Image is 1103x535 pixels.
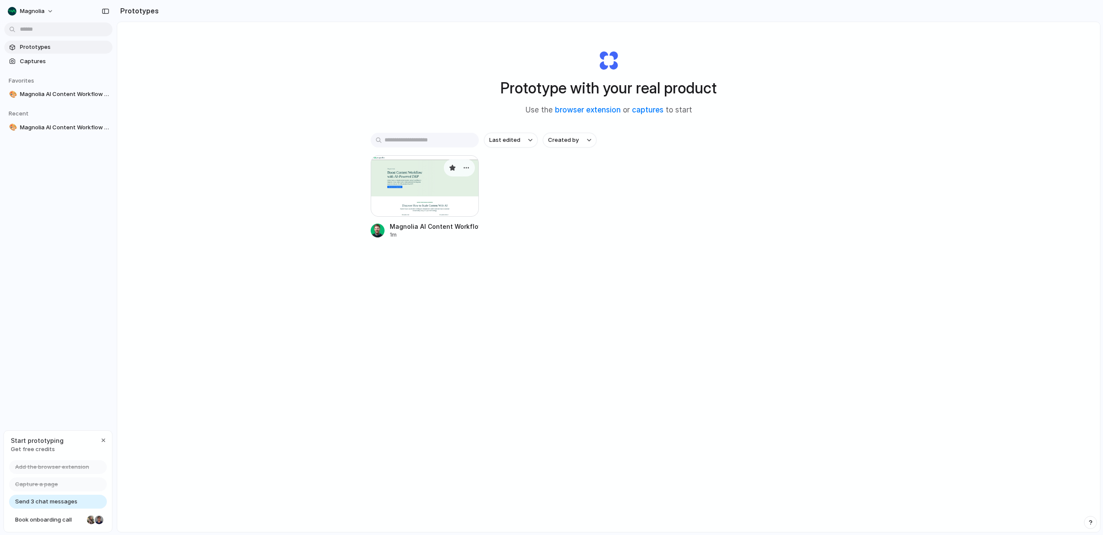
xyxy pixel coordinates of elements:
span: Capture a page [15,480,58,489]
span: Captures [20,57,109,66]
div: 🎨 [9,90,15,99]
span: Start prototyping [11,436,64,445]
a: browser extension [555,106,621,114]
span: Book onboarding call [15,516,83,524]
a: Captures [4,55,112,68]
span: Prototypes [20,43,109,51]
span: Last edited [489,136,520,144]
button: 🎨 [8,123,16,132]
div: 1m [390,231,479,239]
a: Book onboarding call [9,513,107,527]
a: Magnolia AI Content Workflow OptimizationMagnolia AI Content Workflow Optimization1m [371,155,479,239]
a: captures [632,106,664,114]
span: Magnolia [20,7,45,16]
a: Prototypes [4,41,112,54]
div: 🎨 [9,122,15,132]
div: Magnolia AI Content Workflow Optimization [390,222,479,231]
button: Last edited [484,133,538,147]
span: Get free credits [11,445,64,454]
span: Send 3 chat messages [15,497,77,506]
button: 🎨 [8,90,16,99]
span: Magnolia AI Content Workflow Optimization [20,123,109,132]
button: Created by [543,133,596,147]
div: Christian Iacullo [94,515,104,525]
button: Magnolia [4,4,58,18]
h1: Prototype with your real product [500,77,717,99]
span: Favorites [9,77,34,84]
span: Use the or to start [526,105,692,116]
span: Magnolia AI Content Workflow Optimization [20,90,109,99]
a: 🎨Magnolia AI Content Workflow Optimization [4,121,112,134]
h2: Prototypes [117,6,159,16]
div: Nicole Kubica [86,515,96,525]
span: Created by [548,136,579,144]
span: Recent [9,110,29,117]
a: 🎨Magnolia AI Content Workflow Optimization [4,88,112,101]
span: Add the browser extension [15,463,89,471]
